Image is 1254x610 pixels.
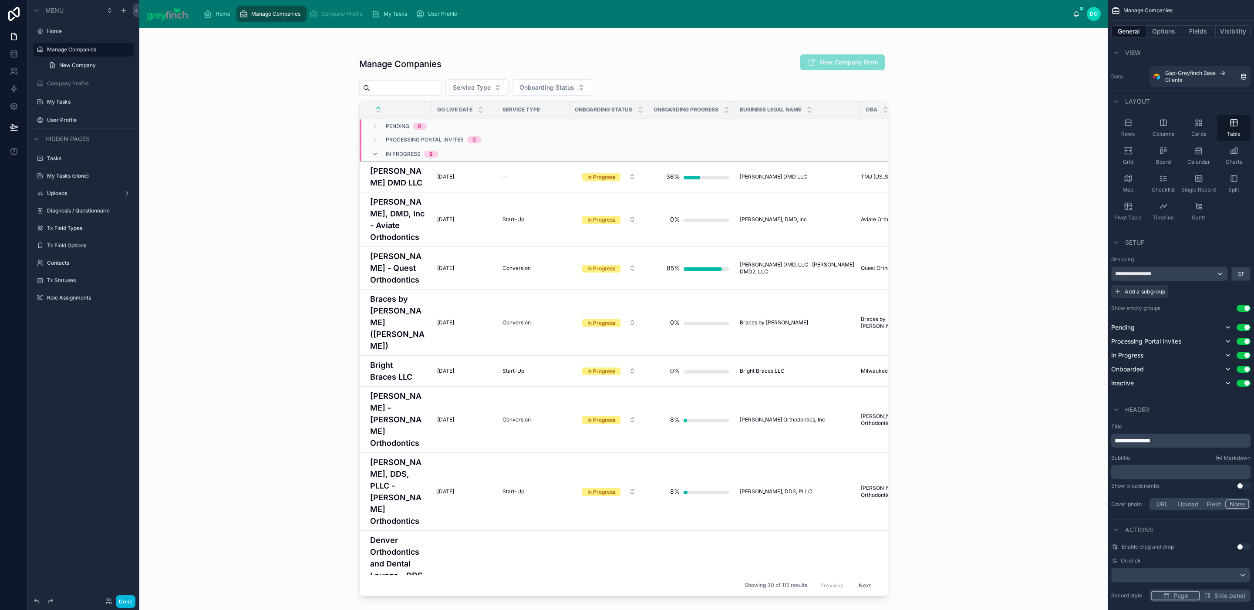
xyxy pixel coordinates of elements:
span: Quest Orthodontics [861,265,908,272]
a: Braces by [PERSON_NAME] [740,319,856,326]
a: Aviate Orthodontics [861,216,923,223]
span: Add a subgroup [1125,288,1165,295]
a: Manage Companies [236,6,307,22]
label: Title [1111,423,1251,430]
span: [DATE] [437,416,454,423]
span: [PERSON_NAME] Orthodontics [861,413,923,427]
button: Done [116,595,135,608]
a: Conversion [502,416,564,423]
label: Role Assignments [47,294,129,301]
span: Conversion [502,319,531,326]
div: 8% [670,483,680,500]
span: Service Type [453,83,491,92]
span: Timeline [1153,214,1174,221]
div: scrollable content [197,4,1073,24]
div: 0 [472,136,476,143]
span: Start-Up [502,488,524,495]
a: Bright Braces LLC [740,367,856,374]
div: 0% [670,211,680,228]
label: Contacts [47,260,129,266]
a: Markdown [1215,455,1251,462]
span: Markdown [1224,455,1251,462]
a: 0% [654,314,729,331]
span: Onboarding Status [575,106,632,113]
span: [DATE] [437,216,454,223]
span: DO [1090,10,1098,17]
a: Select Button [575,573,643,590]
a: Milwaukee Orthodontics [861,367,923,374]
span: Header [1125,405,1149,414]
button: Select Button [575,315,643,330]
button: Select Button [575,573,643,589]
label: Tx Field Types [47,225,129,232]
span: [PERSON_NAME], DDS, PLLC [740,488,812,495]
a: [PERSON_NAME] Orthodontics [861,485,923,499]
span: TMJ [US_STATE] [861,173,903,180]
a: [PERSON_NAME] DMD LLC [370,165,427,189]
div: In Progress [587,416,615,424]
span: Inactive [1111,379,1134,388]
div: 0 [418,123,421,130]
button: Select Button [445,79,509,96]
span: Conversion [502,265,531,272]
a: [DATE] [437,319,492,326]
div: 9 [429,151,433,158]
a: [PERSON_NAME], DDS, PLLC - [PERSON_NAME] Orthodontics [370,456,427,527]
button: General [1111,25,1146,37]
span: [DATE] [437,173,454,180]
span: Start-Up [502,367,524,374]
a: Bright Braces LLC [370,359,427,383]
a: 8% [654,411,729,428]
button: Columns [1146,115,1180,141]
button: Next [853,579,877,592]
span: [DATE] [437,488,454,495]
a: Select Button [575,363,643,379]
label: Manage Companies [47,46,129,53]
div: 25% [667,573,680,590]
span: Hidden pages [45,135,90,143]
label: My Tasks (clone) [47,172,129,179]
span: Split [1228,186,1239,193]
button: Options [1146,25,1181,37]
span: Map [1123,186,1133,193]
a: 36% [654,168,729,185]
span: Menu [45,6,64,15]
a: Select Button [575,314,643,331]
a: New Company [44,58,134,72]
button: Pivot Table [1111,199,1145,225]
span: Actions [1125,526,1153,534]
div: In Progress [587,367,615,375]
a: Braces by [PERSON_NAME] ([PERSON_NAME]) [370,293,427,352]
a: [PERSON_NAME] - [PERSON_NAME] Orthodontics [370,390,427,449]
button: Single Record [1182,171,1215,197]
label: My Tasks [47,98,129,105]
a: Start-Up [502,367,564,374]
span: Processing Portal Invites [386,136,464,143]
button: Visibility [1216,25,1251,37]
span: Checklist [1152,186,1175,193]
span: Go Live Date [437,106,472,113]
a: Conversion [502,265,564,272]
span: Aviate Orthodontics [861,216,909,223]
a: [PERSON_NAME], DMD, Inc - Aviate Orthodontics [370,196,427,243]
span: Columns [1153,131,1174,138]
span: Processing Portal Invites [1111,337,1181,346]
a: [DATE] [437,173,492,180]
button: Select Button [575,484,643,499]
img: App logo [146,7,190,21]
span: DBA [866,106,877,113]
span: [PERSON_NAME] Orthodontics, Inc [740,416,825,423]
a: [DATE] [437,367,492,374]
a: Select Button [575,211,643,228]
span: Onboarding Progress [654,106,718,113]
a: Gap-Greyfinch BaseClients [1149,66,1251,87]
button: Checklist [1146,171,1180,197]
span: Calendar [1187,158,1210,165]
span: Conversion [502,416,531,423]
div: scrollable content [1111,434,1251,448]
label: Diagnosis / Questionnaire [47,207,129,214]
